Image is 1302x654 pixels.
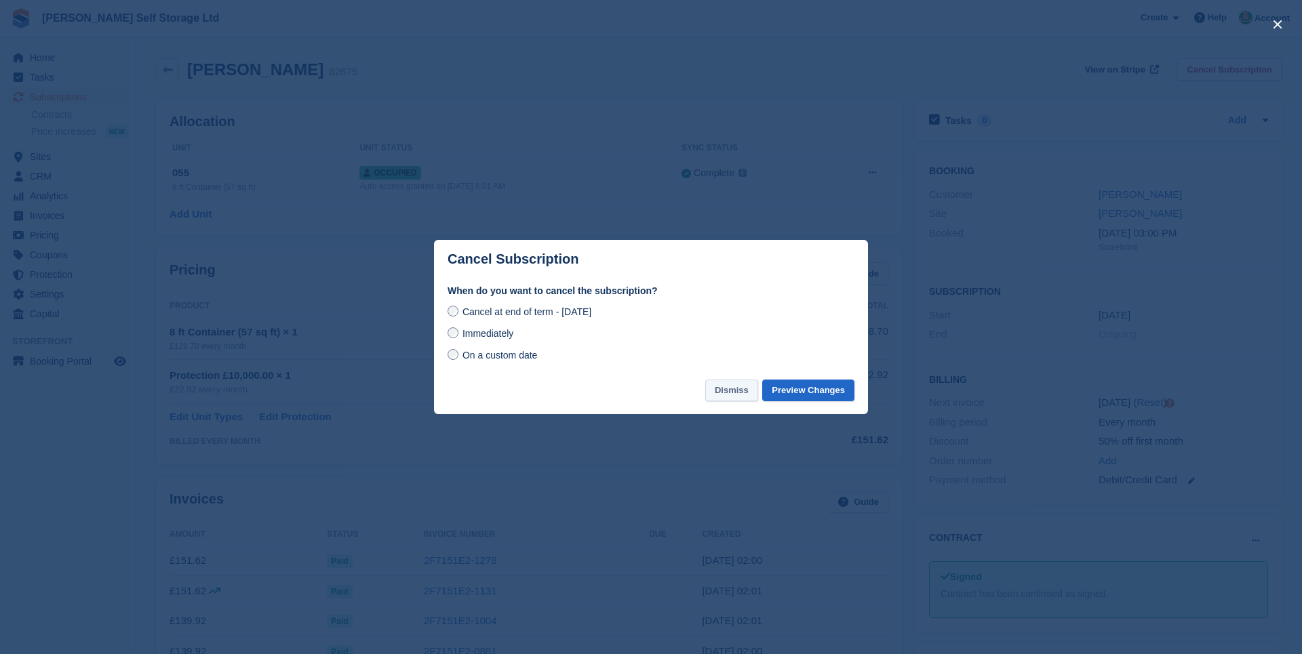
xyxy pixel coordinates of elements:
[448,327,458,338] input: Immediately
[448,349,458,360] input: On a custom date
[448,251,578,267] p: Cancel Subscription
[448,284,854,298] label: When do you want to cancel the subscription?
[705,380,758,402] button: Dismiss
[762,380,854,402] button: Preview Changes
[462,306,591,317] span: Cancel at end of term - [DATE]
[1267,14,1288,35] button: close
[462,350,538,361] span: On a custom date
[448,306,458,316] input: Cancel at end of term - [DATE]
[462,328,513,339] span: Immediately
